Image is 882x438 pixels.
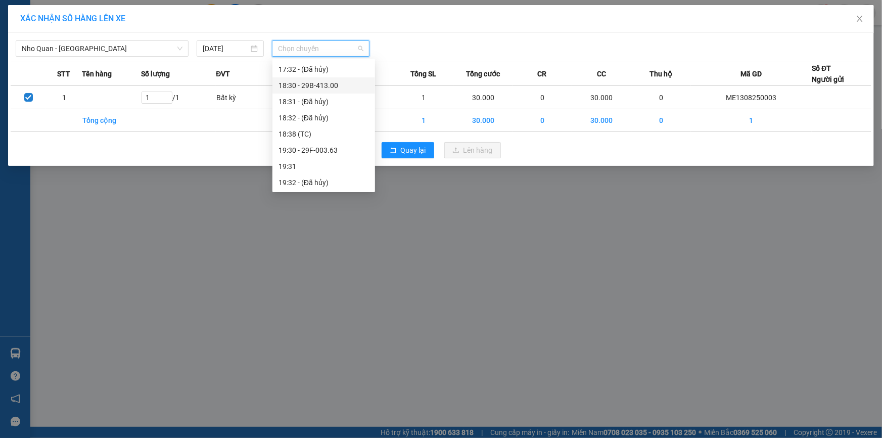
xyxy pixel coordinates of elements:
[453,109,513,132] td: 30.000
[631,109,690,132] td: 0
[57,68,70,79] span: STT
[538,68,547,79] span: CR
[216,68,230,79] span: ĐVT
[278,41,363,56] span: Chọn chuyến
[691,109,812,132] td: 1
[141,86,216,109] td: / 1
[513,109,572,132] td: 0
[649,68,672,79] span: Thu hộ
[278,128,369,140] div: 18:38 (TC)
[572,86,631,109] td: 30.000
[513,86,572,109] td: 0
[278,177,369,188] div: 19:32 - (Đã hủy)
[22,41,182,56] span: Nho Quan - Hà Nội
[390,147,397,155] span: rollback
[382,142,434,158] button: rollbackQuay lại
[846,5,874,33] button: Close
[597,68,606,79] span: CC
[278,80,369,91] div: 18:30 - 29B-413.00
[631,86,690,109] td: 0
[278,112,369,123] div: 18:32 - (Đã hủy)
[20,14,125,23] span: XÁC NHẬN SỐ HÀNG LÊN XE
[203,43,249,54] input: 13/08/2025
[82,68,112,79] span: Tên hàng
[856,15,864,23] span: close
[401,145,426,156] span: Quay lại
[82,109,141,132] td: Tổng cộng
[394,86,453,109] td: 1
[812,63,844,85] div: Số ĐT Người gửi
[141,68,170,79] span: Số lượng
[394,109,453,132] td: 1
[444,142,501,158] button: uploadLên hàng
[216,86,275,109] td: Bất kỳ
[278,96,369,107] div: 18:31 - (Đã hủy)
[740,68,762,79] span: Mã GD
[410,68,436,79] span: Tổng SL
[278,64,369,75] div: 17:32 - (Đã hủy)
[46,86,81,109] td: 1
[572,109,631,132] td: 30.000
[691,86,812,109] td: ME1308250003
[278,145,369,156] div: 19:30 - 29F-003.63
[278,161,369,172] div: 19:31
[453,86,513,109] td: 30.000
[466,68,500,79] span: Tổng cước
